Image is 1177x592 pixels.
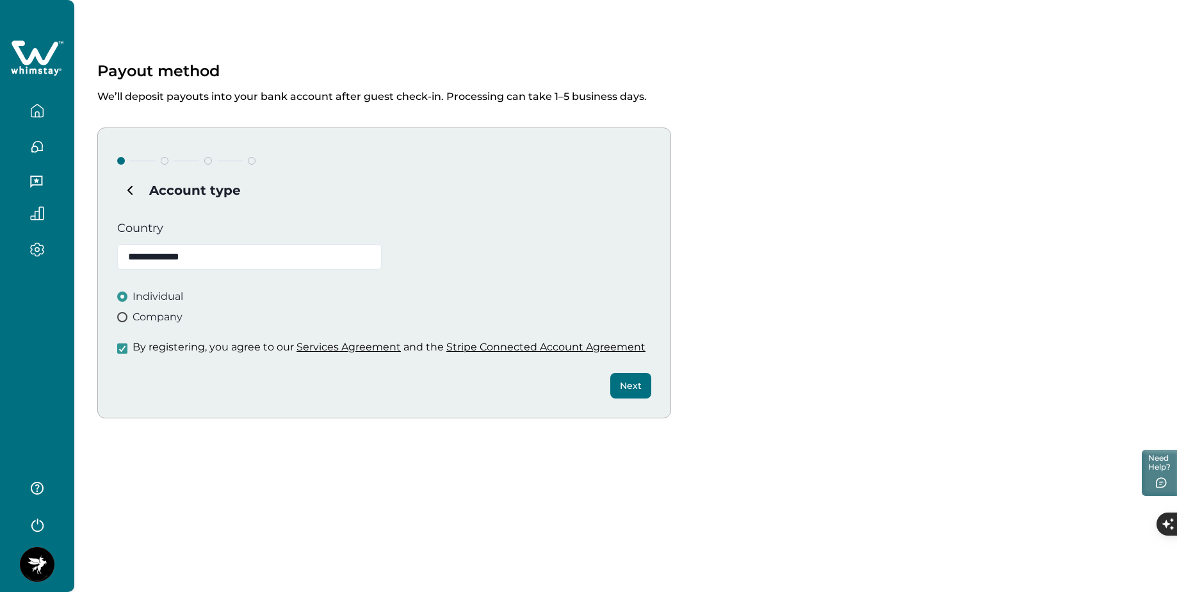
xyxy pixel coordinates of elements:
p: Payout method [97,62,220,80]
button: Subtract [117,177,143,203]
a: Services Agreement [296,341,401,353]
a: Stripe Connected Account Agreement [446,341,645,353]
span: Individual [133,289,183,304]
h4: Account type [117,177,651,203]
button: Next [610,373,651,399]
span: Company [133,309,183,325]
p: By registering, you agree to our and the [133,341,645,354]
label: Country [117,222,163,234]
img: Whimstay Host [20,547,54,582]
p: We’ll deposit payouts into your bank account after guest check-in. Processing can take 1–5 busine... [97,80,1154,103]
